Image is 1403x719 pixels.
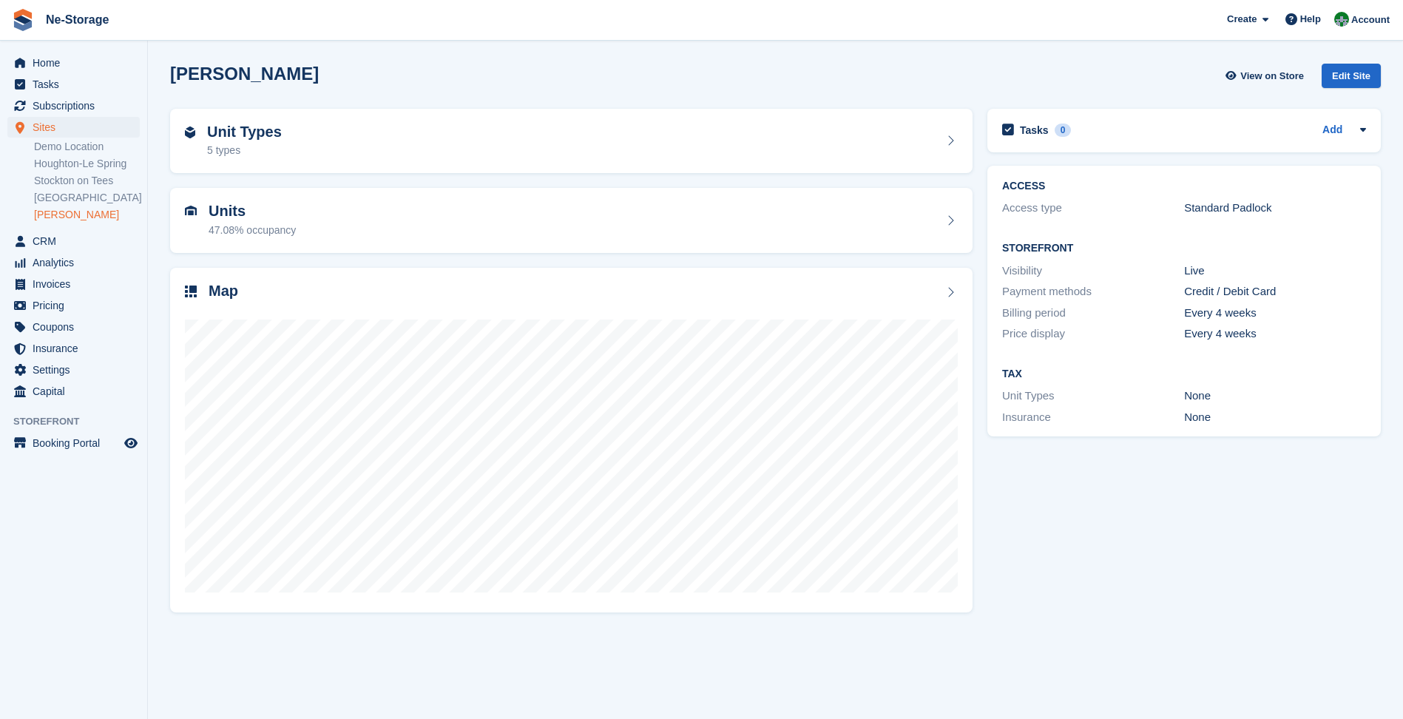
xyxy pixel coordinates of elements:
[207,124,282,141] h2: Unit Types
[33,359,121,380] span: Settings
[1002,388,1184,405] div: Unit Types
[209,283,238,300] h2: Map
[1002,368,1366,380] h2: Tax
[7,381,140,402] a: menu
[1322,122,1342,139] a: Add
[7,317,140,337] a: menu
[185,206,197,216] img: unit-icn-7be61d7bf1b0ce9d3e12c5938cc71ed9869f7b940bace4675aadf7bd6d80202e.svg
[170,268,973,613] a: Map
[34,208,140,222] a: [PERSON_NAME]
[7,295,140,316] a: menu
[1002,200,1184,217] div: Access type
[209,223,296,238] div: 47.08% occupancy
[1322,64,1381,94] a: Edit Site
[33,252,121,273] span: Analytics
[7,95,140,116] a: menu
[7,338,140,359] a: menu
[1002,263,1184,280] div: Visibility
[33,274,121,294] span: Invoices
[170,64,319,84] h2: [PERSON_NAME]
[33,74,121,95] span: Tasks
[12,9,34,31] img: stora-icon-8386f47178a22dfd0bd8f6a31ec36ba5ce8667c1dd55bd0f319d3a0aa187defe.svg
[1300,12,1321,27] span: Help
[33,117,121,138] span: Sites
[34,191,140,205] a: [GEOGRAPHIC_DATA]
[1184,200,1366,217] div: Standard Padlock
[1227,12,1257,27] span: Create
[7,433,140,453] a: menu
[33,381,121,402] span: Capital
[1055,124,1072,137] div: 0
[122,434,140,452] a: Preview store
[34,157,140,171] a: Houghton-Le Spring
[170,188,973,253] a: Units 47.08% occupancy
[33,338,121,359] span: Insurance
[185,126,195,138] img: unit-type-icn-2b2737a686de81e16bb02015468b77c625bbabd49415b5ef34ead5e3b44a266d.svg
[1223,64,1310,88] a: View on Store
[170,109,973,174] a: Unit Types 5 types
[33,231,121,252] span: CRM
[33,433,121,453] span: Booking Portal
[1002,409,1184,426] div: Insurance
[209,203,296,220] h2: Units
[1002,243,1366,254] h2: Storefront
[1002,180,1366,192] h2: ACCESS
[1334,12,1349,27] img: Charlotte Nesbitt
[185,286,197,297] img: map-icn-33ee37083ee616e46c38cad1a60f524a97daa1e2b2c8c0bc3eb3415660979fc1.svg
[1184,305,1366,322] div: Every 4 weeks
[34,174,140,188] a: Stockton on Tees
[40,7,115,32] a: Ne-Storage
[33,53,121,73] span: Home
[33,295,121,316] span: Pricing
[7,117,140,138] a: menu
[34,140,140,154] a: Demo Location
[7,274,140,294] a: menu
[7,231,140,252] a: menu
[1002,305,1184,322] div: Billing period
[1322,64,1381,88] div: Edit Site
[1184,283,1366,300] div: Credit / Debit Card
[33,95,121,116] span: Subscriptions
[1184,263,1366,280] div: Live
[1184,409,1366,426] div: None
[7,74,140,95] a: menu
[1020,124,1049,137] h2: Tasks
[1184,388,1366,405] div: None
[7,359,140,380] a: menu
[207,143,282,158] div: 5 types
[7,252,140,273] a: menu
[1184,325,1366,342] div: Every 4 weeks
[1351,13,1390,27] span: Account
[13,414,147,429] span: Storefront
[1002,283,1184,300] div: Payment methods
[7,53,140,73] a: menu
[33,317,121,337] span: Coupons
[1002,325,1184,342] div: Price display
[1240,69,1304,84] span: View on Store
